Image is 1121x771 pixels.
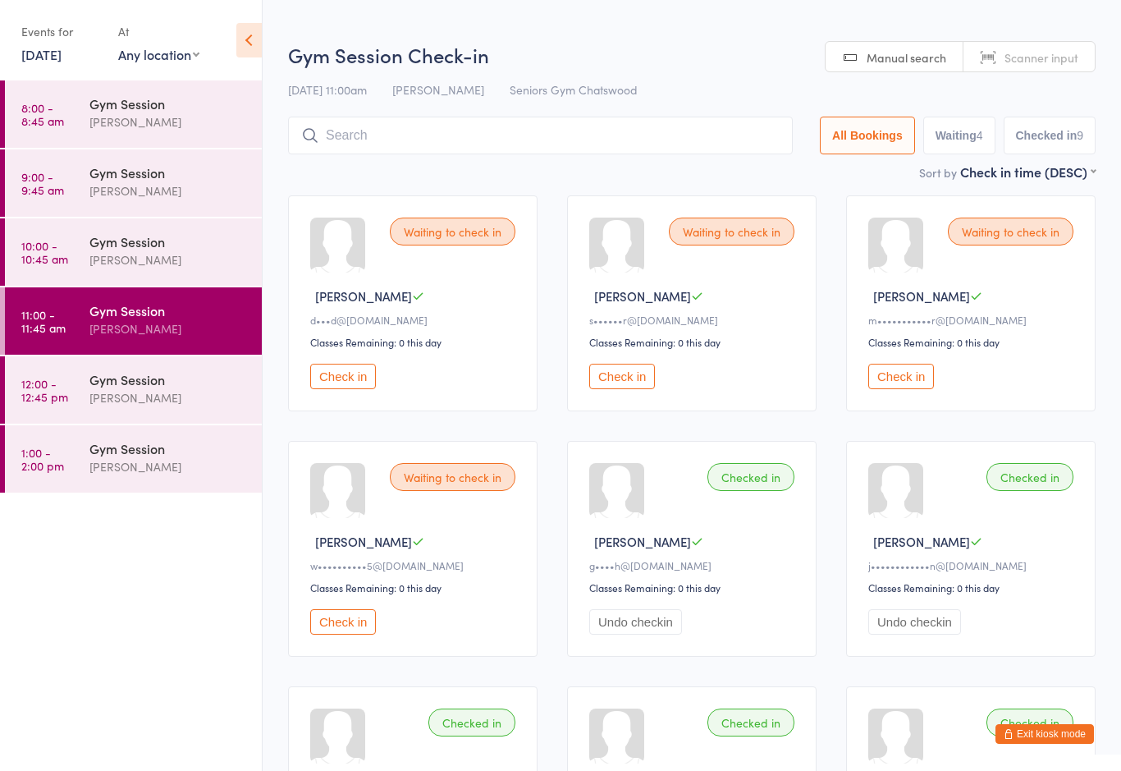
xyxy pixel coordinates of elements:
div: Classes Remaining: 0 this day [589,581,799,594]
button: Check in [310,609,376,635]
button: Check in [868,364,934,389]
div: Gym Session [89,439,248,457]
a: 8:00 -8:45 amGym Session[PERSON_NAME] [5,80,262,148]
span: [PERSON_NAME] [594,287,691,305]
div: m•••••••••••r@[DOMAIN_NAME] [868,313,1078,327]
a: 10:00 -10:45 amGym Session[PERSON_NAME] [5,218,262,286]
div: Gym Session [89,163,248,181]
span: Scanner input [1004,49,1078,66]
span: [PERSON_NAME] [594,533,691,550]
span: [PERSON_NAME] [873,533,970,550]
span: Seniors Gym Chatswood [510,81,638,98]
span: [PERSON_NAME] [315,287,412,305]
div: [PERSON_NAME] [89,388,248,407]
span: [PERSON_NAME] [392,81,484,98]
div: g••••h@[DOMAIN_NAME] [589,558,799,572]
div: Gym Session [89,232,248,250]
a: 12:00 -12:45 pmGym Session[PERSON_NAME] [5,356,262,424]
button: All Bookings [820,117,915,154]
div: Gym Session [89,370,248,388]
input: Search [288,117,793,154]
a: 11:00 -11:45 amGym Session[PERSON_NAME] [5,287,262,355]
div: Waiting to check in [948,218,1073,246]
a: 9:00 -9:45 amGym Session[PERSON_NAME] [5,149,262,217]
time: 12:00 - 12:45 pm [21,377,68,403]
time: 1:00 - 2:00 pm [21,446,64,472]
time: 8:00 - 8:45 am [21,101,64,127]
div: Classes Remaining: 0 this day [868,581,1078,594]
button: Waiting4 [923,117,995,154]
div: Events for [21,18,102,45]
button: Check in [589,364,655,389]
div: Classes Remaining: 0 this day [589,335,799,349]
button: Undo checkin [589,609,682,635]
button: Undo checkin [868,609,961,635]
div: w••••••••••5@[DOMAIN_NAME] [310,558,520,572]
span: [PERSON_NAME] [873,287,970,305]
time: 9:00 - 9:45 am [21,170,64,196]
div: Classes Remaining: 0 this day [868,335,1078,349]
span: [PERSON_NAME] [315,533,412,550]
div: Waiting to check in [390,463,515,491]
div: Classes Remaining: 0 this day [310,581,520,594]
button: Exit kiosk mode [995,724,1094,744]
div: At [118,18,199,45]
button: Check in [310,364,376,389]
div: Checked in [986,709,1073,737]
div: [PERSON_NAME] [89,181,248,200]
time: 11:00 - 11:45 am [21,308,66,334]
div: Gym Session [89,301,248,319]
div: Checked in [986,463,1073,491]
div: s••••••r@[DOMAIN_NAME] [589,313,799,327]
div: [PERSON_NAME] [89,319,248,338]
button: Checked in9 [1004,117,1096,154]
div: Waiting to check in [669,218,794,246]
div: Waiting to check in [390,218,515,246]
div: 4 [977,129,983,142]
div: j••••••••••••n@[DOMAIN_NAME] [868,558,1078,572]
div: [PERSON_NAME] [89,457,248,476]
a: 1:00 -2:00 pmGym Session[PERSON_NAME] [5,425,262,493]
div: Checked in [707,709,794,737]
span: [DATE] 11:00am [288,81,367,98]
div: [PERSON_NAME] [89,112,248,131]
div: Any location [118,45,199,63]
div: d•••d@[DOMAIN_NAME] [310,313,520,327]
div: Checked in [428,709,515,737]
a: [DATE] [21,45,62,63]
div: Checked in [707,463,794,491]
div: [PERSON_NAME] [89,250,248,269]
div: 9 [1077,129,1083,142]
div: Classes Remaining: 0 this day [310,335,520,349]
div: Check in time (DESC) [960,163,1096,181]
h2: Gym Session Check-in [288,41,1096,68]
time: 10:00 - 10:45 am [21,239,68,265]
span: Manual search [867,49,946,66]
div: Gym Session [89,94,248,112]
label: Sort by [919,164,957,181]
